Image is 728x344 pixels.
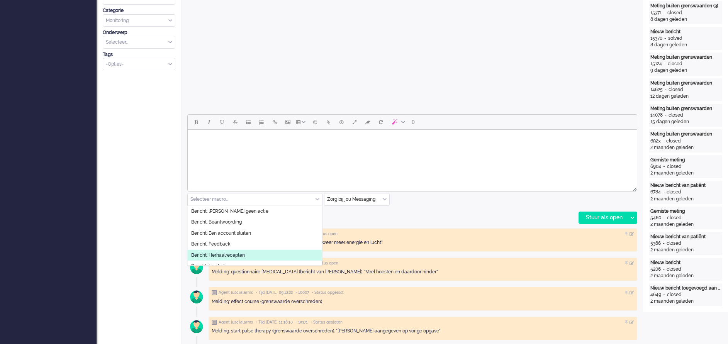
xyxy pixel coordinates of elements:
div: 5480 [650,215,661,221]
div: Onderwerp [103,29,175,36]
span: Agent lusciialarms [219,320,253,325]
div: Stuur als open [579,212,627,224]
div: 2 maanden geleden [650,144,721,151]
button: Bullet list [242,115,255,129]
img: avatar [187,317,206,336]
div: Nieuw bericht van patiënt [650,234,721,240]
div: Nieuw bericht van patiënt [650,182,721,189]
div: 6904 [650,163,661,170]
span: • Tijd [DATE] 11:18:10 [256,320,293,325]
div: 6923 [650,138,660,144]
div: 2 maanden geleden [650,298,721,305]
div: 14625 [650,86,663,93]
div: closed [667,291,682,298]
div: 5386 [650,240,661,247]
button: Strikethrough [229,115,242,129]
button: Italic [202,115,216,129]
button: Emoticons [309,115,322,129]
div: 12 dagen geleden [650,93,721,100]
div: - [661,189,667,195]
div: 2 maanden geleden [650,247,721,253]
span: 0 [412,119,415,125]
li: Bericht: Beantwoording [188,217,322,228]
div: - [662,61,668,67]
div: Nieuw bericht [650,259,721,266]
div: Resize [630,184,637,191]
div: 6784 [650,189,661,195]
div: Gemiste meting [650,157,721,163]
div: closed [667,240,681,247]
span: Bericht: Beantwoording [191,219,242,225]
button: Insert/edit link [268,115,281,129]
li: Bericht: Herhaalrecepten [188,250,322,261]
img: avatar [187,258,206,277]
iframe: Rich Text Area [188,130,637,184]
div: - [660,138,666,144]
div: - [661,163,667,170]
div: closed [667,215,682,221]
li: Bericht: Astma geen actie [188,206,322,217]
div: 15124 [650,61,662,67]
div: Meting buiten grenswaarden [650,54,721,61]
button: Insert/edit image [281,115,294,129]
span: Bericht: Inactief [191,263,225,269]
span: Bericht: Feedback [191,241,230,247]
div: closed [669,112,683,119]
button: Fullscreen [348,115,361,129]
span: Bericht: Een account sluiten [191,230,251,237]
div: - [662,35,668,42]
button: Underline [216,115,229,129]
div: - [662,10,667,16]
div: Melding: effect course (grenswaarde overschreden) [212,298,634,305]
li: Bericht: Een account sluiten [188,228,322,239]
div: 2 maanden geleden [650,273,721,279]
div: 15370 [650,35,662,42]
div: 14078 [650,112,663,119]
span: • Status open [312,231,338,237]
div: 2 maanden geleden [650,170,721,176]
div: Nieuw bericht [650,29,721,35]
div: Categorie [103,7,175,14]
div: 2 maanden geleden [650,196,721,202]
div: 15371 [650,10,662,16]
div: closed [667,266,681,273]
div: 4649 [650,291,661,298]
div: closed [667,10,682,16]
span: • 15371 [295,320,308,325]
div: Nieuw bericht toegevoegd aan gesprek [650,285,721,291]
button: Numbered list [255,115,268,129]
div: closed [667,163,682,170]
button: Table [294,115,309,129]
div: 8 dagen geleden [650,16,721,23]
span: • Status open [313,261,338,266]
div: - [663,86,669,93]
button: AI [387,115,408,129]
div: solved [668,35,682,42]
button: Delay message [335,115,348,129]
div: Meting buiten grenswaarden [650,105,721,112]
img: ic_note_grey.svg [212,290,217,295]
span: Bericht: [PERSON_NAME] geen actie [191,208,268,215]
div: Meting buiten grenswaarden (3) [650,3,721,9]
div: closed [669,86,683,93]
div: 2 maanden geleden [650,221,721,228]
div: - [663,112,669,119]
li: Bericht: Feedback [188,239,322,250]
div: 8 dagen geleden [650,42,721,48]
div: closed [668,61,682,67]
span: • Status opgelost [312,290,344,295]
div: Melding: questionnaire [MEDICAL_DATA] (bericht van [PERSON_NAME]). "Veel hoesten en daardoor hinder" [212,269,634,275]
div: 9 dagen geleden [650,67,721,74]
div: closed [666,138,681,144]
button: 0 [408,115,418,129]
span: • Status gesloten [311,320,343,325]
div: - [661,215,667,221]
div: Melding: start pulse therapy (grenswaarde overschreden). "[PERSON_NAME] aangegeven op vorige opgave" [212,328,634,334]
img: avatar [187,229,206,248]
span: Bericht: Herhaalrecepten [191,252,245,259]
img: avatar [187,287,206,307]
button: Bold [189,115,202,129]
div: - [661,266,667,273]
div: Melding: extra medication (bericht van patiënt). "Nu weer meer energie en lucht" [212,239,634,246]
